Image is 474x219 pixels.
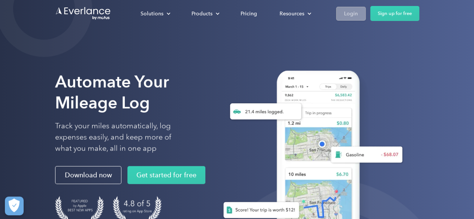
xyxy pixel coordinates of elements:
a: Login [336,7,366,21]
div: Solutions [141,9,163,18]
div: Pricing [241,9,257,18]
div: Resources [280,9,304,18]
a: Go to homepage [55,6,111,21]
a: Get started for free [127,166,205,184]
p: Track your miles automatically, log expenses easily, and keep more of what you make, all in one app [55,121,189,154]
div: Solutions [133,7,176,20]
button: Cookies Settings [5,197,24,215]
a: Sign up for free [370,6,419,21]
div: Login [344,9,358,18]
strong: Automate Your Mileage Log [55,72,169,113]
a: Download now [55,166,121,184]
div: Products [184,7,226,20]
div: Resources [272,7,317,20]
div: Products [191,9,212,18]
a: Pricing [233,7,265,20]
